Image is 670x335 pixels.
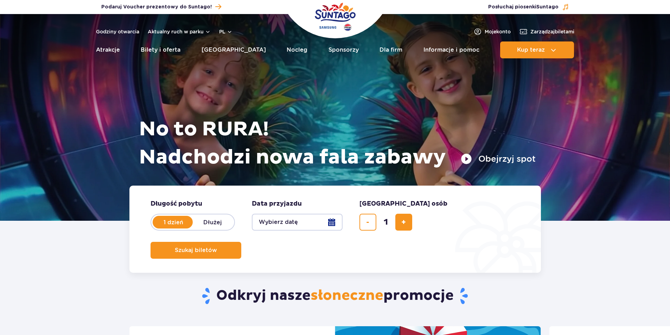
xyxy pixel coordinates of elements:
a: Nocleg [287,41,307,58]
a: Podaruj Voucher prezentowy do Suntago! [101,2,221,12]
span: Suntago [536,5,559,9]
span: Podaruj Voucher prezentowy do Suntago! [101,4,212,11]
label: Dłużej [193,215,233,230]
button: Posłuchaj piosenkiSuntago [488,4,569,11]
a: Godziny otwarcia [96,28,139,35]
a: [GEOGRAPHIC_DATA] [202,41,266,58]
span: słoneczne [311,287,383,304]
h1: No to RURA! Nadchodzi nowa fala zabawy [139,115,536,172]
button: Kup teraz [500,41,574,58]
label: 1 dzień [153,215,193,230]
button: usuń bilet [359,214,376,231]
span: Posłuchaj piosenki [488,4,559,11]
button: Szukaj biletów [151,242,241,259]
button: Wybierz datę [252,214,343,231]
span: [GEOGRAPHIC_DATA] osób [359,200,447,208]
a: Bilety i oferta [141,41,180,58]
form: Planowanie wizyty w Park of Poland [129,186,541,273]
a: Mojekonto [473,27,511,36]
a: Sponsorzy [328,41,359,58]
h2: Odkryj nasze promocje [129,287,541,305]
button: pl [219,28,232,35]
a: Atrakcje [96,41,120,58]
span: Zarządzaj biletami [530,28,574,35]
button: Aktualny ruch w parku [148,29,211,34]
a: Dla firm [379,41,402,58]
button: dodaj bilet [395,214,412,231]
span: Data przyjazdu [252,200,302,208]
span: Kup teraz [517,47,545,53]
a: Informacje i pomoc [423,41,479,58]
button: Obejrzyj spot [461,153,536,165]
span: Szukaj biletów [175,247,217,253]
input: liczba biletów [377,214,394,231]
span: Moje konto [485,28,511,35]
a: Zarządzajbiletami [519,27,574,36]
span: Długość pobytu [151,200,202,208]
